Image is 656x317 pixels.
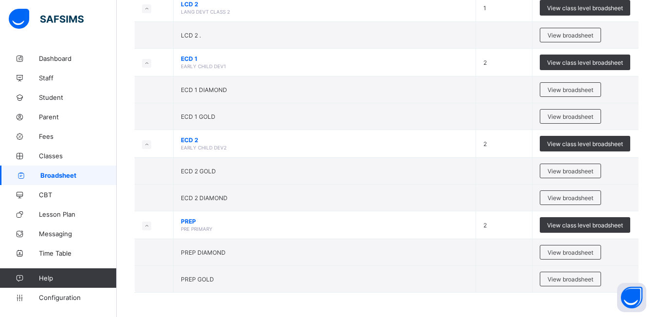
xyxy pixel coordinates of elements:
span: LANG DEVT CLASS 2 [181,9,230,15]
a: View broadsheet [540,28,601,35]
span: PRE PRIMARY [181,226,213,232]
span: 2 [483,140,487,148]
span: LCD 2 . [181,32,201,39]
span: Configuration [39,294,116,301]
span: Broadsheet [40,171,117,179]
span: PREP DIAMOND [181,249,226,256]
span: View broadsheet [548,249,593,256]
span: ECD 1 GOLD [181,113,215,120]
span: View broadsheet [548,86,593,93]
a: View broadsheet [540,164,601,171]
a: View class level broadsheet [540,217,630,224]
span: Classes [39,152,117,160]
span: PREP [181,218,468,225]
span: 1 [483,4,486,12]
span: EARLY CHILD DEV2 [181,145,227,150]
span: Parent [39,113,117,121]
span: View broadsheet [548,32,593,39]
img: safsims [9,9,84,29]
span: Staff [39,74,117,82]
span: PREP GOLD [181,276,214,283]
span: Help [39,274,116,282]
span: LCD 2 [181,0,468,8]
span: View class level broadsheet [547,59,623,66]
span: View class level broadsheet [547,4,623,12]
span: View broadsheet [548,168,593,175]
span: 2 [483,222,487,229]
a: View broadsheet [540,109,601,116]
span: ECD 2 DIAMOND [181,194,228,202]
a: View broadsheet [540,272,601,279]
span: View broadsheet [548,276,593,283]
span: View broadsheet [548,113,593,120]
span: Dashboard [39,55,117,62]
span: View class level broadsheet [547,140,623,148]
span: Time Table [39,249,117,257]
span: CBT [39,191,117,199]
span: EARLY CHILD DEV1 [181,63,226,69]
span: Student [39,93,117,101]
span: View broadsheet [548,194,593,202]
span: View class level broadsheet [547,222,623,229]
span: ECD 1 [181,55,468,62]
span: ECD 2 [181,136,468,144]
span: Messaging [39,230,117,238]
span: Fees [39,132,117,140]
span: 2 [483,59,487,66]
span: ECD 2 GOLD [181,168,216,175]
span: Lesson Plan [39,210,117,218]
span: ECD 1 DIAMOND [181,86,227,93]
a: View broadsheet [540,245,601,252]
a: View broadsheet [540,190,601,198]
button: Open asap [617,283,646,312]
a: View broadsheet [540,82,601,90]
a: View class level broadsheet [540,55,630,62]
a: View class level broadsheet [540,136,630,143]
